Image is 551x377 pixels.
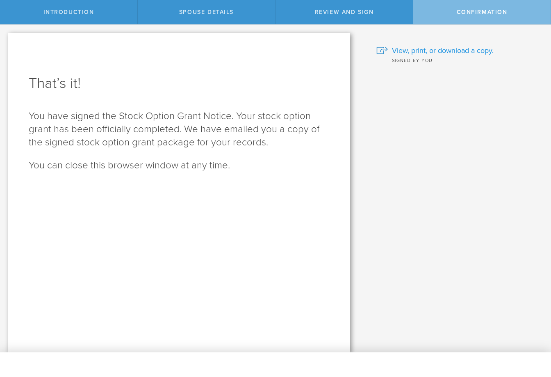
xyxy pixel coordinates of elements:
p: You can close this browser window at any time. [29,159,330,172]
iframe: Chat Widget [510,313,551,352]
span: View, print, or download a copy. [392,45,494,56]
span: Spouse Details [179,9,234,16]
h1: That’s it! [29,74,330,93]
span: Introduction [43,9,94,16]
span: Review and Sign [315,9,374,16]
div: Signed by you [376,56,539,64]
span: Confirmation [457,9,508,16]
p: You have signed the Stock Option Grant Notice. Your stock option grant has been officially comple... [29,110,330,149]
